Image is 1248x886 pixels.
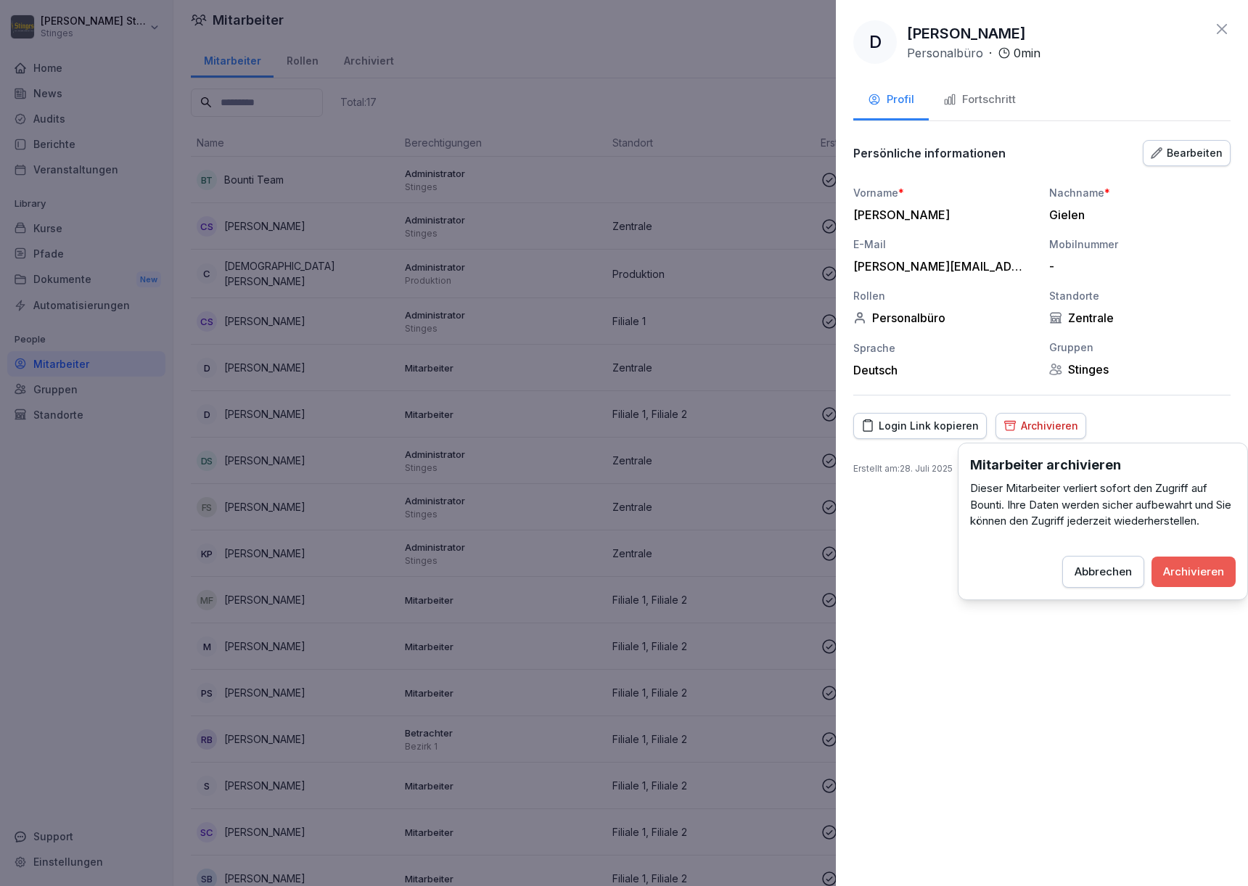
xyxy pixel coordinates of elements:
[1014,44,1040,62] p: 0 min
[853,288,1035,303] div: Rollen
[943,91,1016,108] div: Fortschritt
[1003,418,1078,434] div: Archivieren
[861,418,979,434] div: Login Link kopieren
[853,462,1231,475] p: Erstellt am : 28. Juli 2025
[853,413,987,439] button: Login Link kopieren
[1151,145,1223,161] div: Bearbeiten
[970,455,1236,475] h3: Mitarbeiter archivieren
[1049,185,1231,200] div: Nachname
[1049,311,1231,325] div: Zentrale
[1075,564,1132,580] div: Abbrechen
[1062,556,1144,588] button: Abbrechen
[868,91,914,108] div: Profil
[1049,259,1223,274] div: -
[907,44,983,62] p: Personalbüro
[1049,362,1231,377] div: Stinges
[853,185,1035,200] div: Vorname
[1049,237,1231,252] div: Mobilnummer
[929,81,1030,120] button: Fortschritt
[907,22,1026,44] p: [PERSON_NAME]
[1049,340,1231,355] div: Gruppen
[995,413,1086,439] button: Archivieren
[853,208,1027,222] div: [PERSON_NAME]
[1049,208,1223,222] div: Gielen
[1151,557,1236,587] button: Archivieren
[853,146,1006,160] p: Persönliche informationen
[970,480,1236,530] p: Dieser Mitarbeiter verliert sofort den Zugriff auf Bounti. Ihre Daten werden sicher aufbewahrt un...
[853,237,1035,252] div: E-Mail
[853,340,1035,356] div: Sprache
[1049,288,1231,303] div: Standorte
[853,259,1027,274] div: [PERSON_NAME][EMAIL_ADDRESS][DOMAIN_NAME]
[1163,564,1224,580] div: Archivieren
[1143,140,1231,166] button: Bearbeiten
[853,81,929,120] button: Profil
[853,363,1035,377] div: Deutsch
[907,44,1040,62] div: ·
[853,311,1035,325] div: Personalbüro
[853,20,897,64] div: D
